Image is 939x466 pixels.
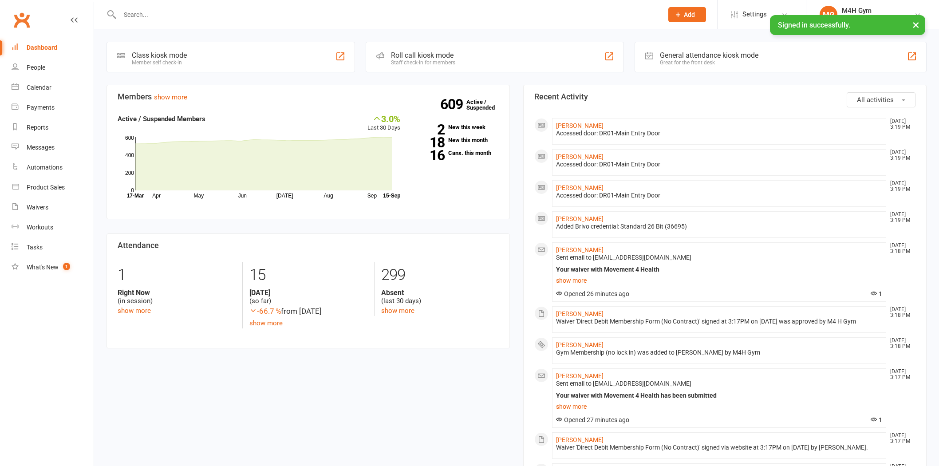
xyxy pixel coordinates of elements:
[27,44,57,51] div: Dashboard
[556,318,882,325] div: Waiver 'Direct Debit Membership Form (No Contract)' signed at 3:17PM on [DATE] was approved by M4...
[27,224,53,231] div: Workouts
[12,158,94,178] a: Automations
[27,264,59,271] div: What's New
[12,138,94,158] a: Messages
[556,372,604,379] a: [PERSON_NAME]
[556,130,882,137] div: Accessed door: DR01-Main Entry Door
[556,380,691,387] span: Sent email to [EMAIL_ADDRESS][DOMAIN_NAME]
[27,204,48,211] div: Waivers
[668,7,706,22] button: Add
[381,307,414,315] a: show more
[414,137,499,143] a: 18New this month
[857,96,894,104] span: All activities
[556,266,882,273] div: Your waiver with Movement 4 Health
[391,59,455,66] div: Staff check-in for members
[118,288,236,297] strong: Right Now
[12,237,94,257] a: Tasks
[11,9,33,31] a: Clubworx
[871,416,882,423] span: 1
[556,416,629,423] span: Opened 27 minutes ago
[27,244,43,251] div: Tasks
[132,51,187,59] div: Class kiosk mode
[12,78,94,98] a: Calendar
[778,21,850,29] span: Signed in successfully.
[12,257,94,277] a: What's New1
[886,369,915,380] time: [DATE] 3:17 PM
[12,197,94,217] a: Waivers
[556,122,604,129] a: [PERSON_NAME]
[556,161,882,168] div: Accessed door: DR01-Main Entry Door
[908,15,924,34] button: ×
[556,436,604,443] a: [PERSON_NAME]
[12,58,94,78] a: People
[249,305,367,317] div: from [DATE]
[820,6,837,24] div: MG
[886,212,915,223] time: [DATE] 3:19 PM
[556,349,882,356] div: Gym Membership (no lock in) was added to [PERSON_NAME] by M4H Gym
[742,4,767,24] span: Settings
[12,178,94,197] a: Product Sales
[27,144,55,151] div: Messages
[842,15,896,23] div: Movement 4 Health
[556,392,882,399] div: Your waiver with Movement 4 Health has been submitted
[556,400,882,413] a: show more
[556,274,882,287] a: show more
[556,310,604,317] a: [PERSON_NAME]
[886,118,915,130] time: [DATE] 3:19 PM
[556,246,604,253] a: [PERSON_NAME]
[414,123,445,136] strong: 2
[12,98,94,118] a: Payments
[556,215,604,222] a: [PERSON_NAME]
[118,288,236,305] div: (in session)
[556,341,604,348] a: [PERSON_NAME]
[249,288,367,305] div: (so far)
[534,92,915,101] h3: Recent Activity
[414,136,445,149] strong: 18
[556,223,882,230] div: Added Brivo credential: Standard 26 Bit (36695)
[27,184,65,191] div: Product Sales
[132,59,187,66] div: Member self check-in
[886,338,915,349] time: [DATE] 3:18 PM
[118,92,499,101] h3: Members
[118,307,151,315] a: show more
[249,288,367,297] strong: [DATE]
[556,184,604,191] a: [PERSON_NAME]
[27,84,51,91] div: Calendar
[660,51,758,59] div: General attendance kiosk mode
[871,290,882,297] span: 1
[12,38,94,58] a: Dashboard
[367,114,400,133] div: Last 30 Days
[12,217,94,237] a: Workouts
[367,114,400,123] div: 3.0%
[414,124,499,130] a: 2New this week
[118,115,205,123] strong: Active / Suspended Members
[63,263,70,270] span: 1
[12,118,94,138] a: Reports
[556,153,604,160] a: [PERSON_NAME]
[886,433,915,444] time: [DATE] 3:17 PM
[886,243,915,254] time: [DATE] 3:18 PM
[466,92,505,117] a: 609Active / Suspended
[556,444,882,451] div: Waiver 'Direct Debit Membership Form (No Contract)' signed via website at 3:17PM on [DATE] by [PE...
[117,8,657,21] input: Search...
[556,192,882,199] div: Accessed door: DR01-Main Entry Door
[684,11,695,18] span: Add
[27,124,48,131] div: Reports
[249,262,367,288] div: 15
[414,150,499,156] a: 16Canx. this month
[154,93,187,101] a: show more
[118,241,499,250] h3: Attendance
[886,181,915,192] time: [DATE] 3:19 PM
[660,59,758,66] div: Great for the front desk
[556,290,629,297] span: Opened 26 minutes ago
[381,288,499,297] strong: Absent
[249,307,281,316] span: -66.7 %
[556,254,691,261] span: Sent email to [EMAIL_ADDRESS][DOMAIN_NAME]
[886,150,915,161] time: [DATE] 3:19 PM
[886,307,915,318] time: [DATE] 3:18 PM
[847,92,915,107] button: All activities
[381,288,499,305] div: (last 30 days)
[27,164,63,171] div: Automations
[27,104,55,111] div: Payments
[440,98,466,111] strong: 609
